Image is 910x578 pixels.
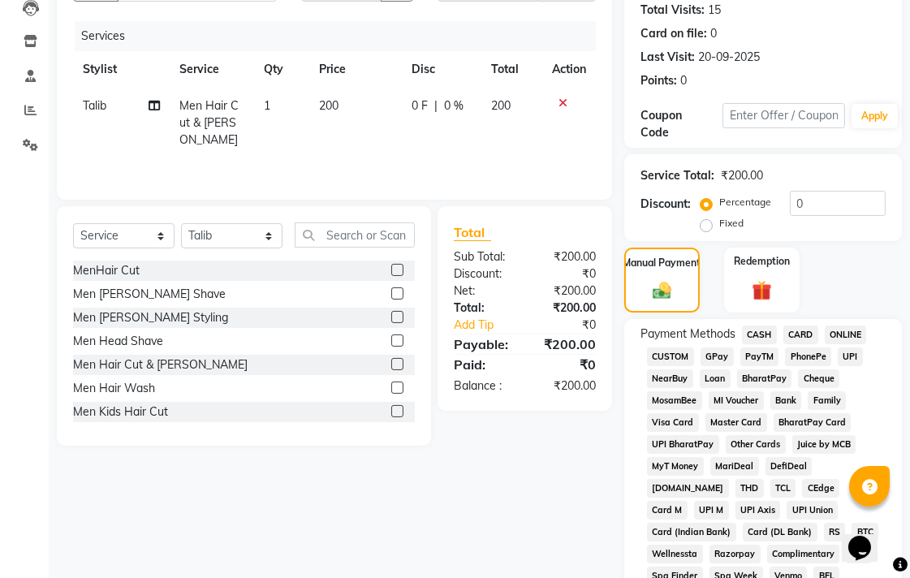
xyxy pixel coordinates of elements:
span: Family [808,391,846,410]
img: _cash.svg [647,280,677,301]
th: Disc [402,51,481,88]
th: Price [309,51,402,88]
span: MariDeal [710,457,759,476]
span: Bank [770,391,802,410]
span: BharatPay [737,369,792,388]
label: Fixed [719,216,744,231]
th: Total [481,51,542,88]
div: Men Hair Cut & [PERSON_NAME] [73,356,248,373]
span: 0 F [412,97,428,114]
span: CARD [783,326,818,344]
div: Men [PERSON_NAME] Shave [73,286,226,303]
span: MosamBee [647,391,702,410]
input: Search or Scan [295,222,415,248]
span: Visa Card [647,413,699,432]
span: Card (DL Bank) [743,523,817,541]
iframe: chat widget [842,513,894,562]
div: ₹200.00 [525,334,609,354]
div: 0 [680,72,687,89]
span: Complimentary [767,545,840,563]
div: ₹200.00 [525,300,609,317]
div: Card on file: [640,25,707,42]
div: Last Visit: [640,49,695,66]
span: 200 [319,98,339,113]
span: MI Voucher [709,391,764,410]
span: Master Card [705,413,767,432]
span: [DOMAIN_NAME] [647,479,729,498]
img: _gift.svg [746,278,778,303]
span: Total [454,224,491,241]
th: Qty [254,51,310,88]
div: ₹200.00 [525,248,609,265]
span: RS [824,523,846,541]
input: Enter Offer / Coupon Code [722,103,845,128]
span: THD [735,479,764,498]
label: Percentage [719,195,771,209]
span: UPI BharatPay [647,435,719,454]
span: UPI Union [787,501,838,520]
div: Men Head Shave [73,333,163,350]
div: Payable: [442,334,525,354]
label: Redemption [734,254,790,269]
span: Men Hair Cut & [PERSON_NAME] [179,98,239,147]
div: Coupon Code [640,107,722,141]
div: MenHair Cut [73,262,140,279]
div: Balance : [442,377,525,395]
span: BharatPay Card [774,413,852,432]
span: | [434,97,438,114]
th: Service [170,51,254,88]
div: ₹0 [539,317,608,334]
span: Payment Methods [640,326,735,343]
span: UPI [838,347,863,366]
div: Discount: [640,196,691,213]
span: Razorpay [709,545,761,563]
span: PhonePe [785,347,831,366]
div: 15 [708,2,721,19]
div: ₹200.00 [721,167,763,184]
span: CEdge [802,479,839,498]
div: Men Kids Hair Cut [73,403,168,421]
span: Other Cards [726,435,786,454]
div: Points: [640,72,677,89]
span: MyT Money [647,457,704,476]
span: UPI Axis [735,501,781,520]
span: ONLINE [825,326,867,344]
span: TCL [770,479,796,498]
div: Men Hair Wash [73,380,155,397]
div: Total: [442,300,525,317]
div: ₹0 [525,355,609,374]
a: Add Tip [442,317,539,334]
span: UPI M [694,501,729,520]
span: Card (Indian Bank) [647,523,736,541]
div: Service Total: [640,167,714,184]
span: 200 [491,98,511,113]
div: Services [75,21,608,51]
div: Sub Total: [442,248,525,265]
div: Men [PERSON_NAME] Styling [73,309,228,326]
span: Card M [647,501,688,520]
div: ₹0 [525,265,609,283]
label: Manual Payment [623,256,701,270]
span: NearBuy [647,369,693,388]
span: Juice by MCB [792,435,856,454]
div: 0 [710,25,717,42]
div: ₹200.00 [525,377,609,395]
div: Discount: [442,265,525,283]
span: CASH [742,326,777,344]
div: Total Visits: [640,2,705,19]
span: Cheque [798,369,839,388]
span: 1 [264,98,270,113]
span: Loan [700,369,731,388]
span: DefiDeal [766,457,813,476]
span: PayTM [740,347,779,366]
span: GPay [701,347,734,366]
th: Action [542,51,596,88]
button: Apply [852,104,898,128]
span: 0 % [444,97,464,114]
span: CUSTOM [647,347,694,366]
span: Wellnessta [647,545,703,563]
div: Paid: [442,355,525,374]
span: Talib [83,98,106,113]
div: Net: [442,283,525,300]
th: Stylist [73,51,170,88]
